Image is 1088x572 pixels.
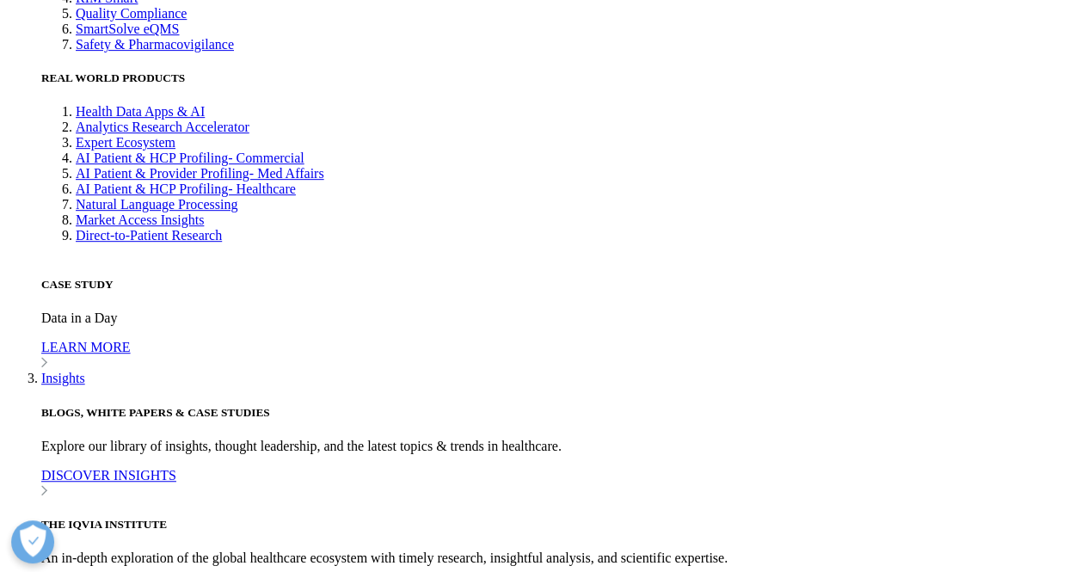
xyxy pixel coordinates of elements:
h5: BLOGS, WHITE PAPERS & CASE STUDIES [41,406,1081,420]
a: SmartSolve eQMS [76,22,179,36]
p: An in-depth exploration of the global healthcare ecosystem with timely research, insightful analy... [41,550,1081,566]
p: Explore our library of insights, thought leadership, and the latest topics & trends in healthcare. [41,439,1081,454]
a: Natural Language Processing [76,197,237,212]
a: AI Patient & Provider Profiling- Med Affairs​ [76,166,324,181]
h5: CASE STUDY [41,278,1081,292]
a: Quality Compliance [76,6,187,21]
button: Open Preferences [11,520,54,563]
a: AI Patient & HCP Profiling- Commercial [76,151,304,165]
h5: THE IQVIA INSTITUTE [41,518,1081,532]
a: Safety & Pharmacovigilance [76,37,234,52]
a: LEARN MORE [41,340,1081,371]
a: Direct-to-Patient Research [76,228,222,243]
a: Market Access Insights [76,212,204,227]
a: Analytics Research Accelerator​ [76,120,249,134]
a: Expert Ecosystem​ [76,135,175,150]
h5: REAL WORLD PRODUCTS [41,71,1081,85]
a: AI Patient & HCP Profiling- Healthcare​ [76,181,296,196]
a: Health Data Apps & AI [76,104,205,119]
a: Insights [41,371,85,385]
a: DISCOVER INSIGHTS [41,468,1081,499]
p: Data in a Day [41,311,1081,326]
